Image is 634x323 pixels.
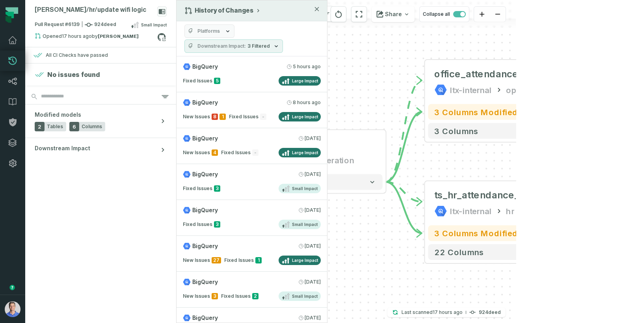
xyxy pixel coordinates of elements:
a: BigQuery[DATE] 2:00:09 AMNew Issues81Fixed Issues-Large Impact [177,92,327,128]
span: Fixed Issues [221,149,251,156]
span: Modified models [35,111,81,119]
span: Columns [82,123,102,130]
relative-time: Aug 26, 2025, 2:00 AM GMT+3 [305,207,321,213]
span: Fixed Issues [183,221,212,228]
relative-time: Aug 24, 2025, 2:00 AM GMT+3 [305,315,321,321]
button: Collapse all [419,6,469,22]
span: Fixed Issues [183,185,212,192]
span: Fixed Issues [229,114,258,120]
span: 3 [214,185,220,192]
span: BigQuery [192,314,218,322]
span: Small Impact [292,222,318,228]
span: BigQuery [192,170,218,178]
span: New Issues [183,293,210,299]
span: 2 [35,122,45,131]
span: 3 [212,293,218,299]
span: Pull Request #6139 924deed [35,21,116,29]
button: Downstream Impact3 Filtered [184,39,283,53]
span: 3 columns modified [434,107,518,117]
relative-time: Aug 26, 2025, 5:32 AM GMT+3 [305,171,321,177]
g: Edge from 2d9d93370f512a8ee38ab468fc26b73f to 1118ac7defcdd38a20317c1e695aeb8c [386,182,422,202]
g: Edge from 2d9d93370f512a8ee38ab468fc26b73f to 1118ac7defcdd38a20317c1e695aeb8c [386,182,422,233]
span: Large Impact [292,114,318,120]
relative-time: Aug 27, 2025, 5:33 PM GMT+3 [62,33,92,39]
img: avatar of Barak Forgoun [5,301,20,317]
div: hr [506,205,515,217]
span: BigQuery [192,206,218,214]
relative-time: Aug 27, 2025, 5:50 PM GMT+3 [433,309,463,315]
span: Large Impact [292,150,318,156]
span: Platforms [197,28,220,34]
span: 8 [212,114,218,120]
span: 3 columns modified [434,228,518,238]
span: Small Impact [292,186,318,192]
span: 1 [219,114,226,120]
span: 2 [252,293,258,299]
span: New Issues [183,114,210,120]
span: BigQuery [192,278,218,286]
span: 1 [255,257,262,263]
relative-time: Aug 27, 2025, 5:28 AM GMT+3 [305,135,321,142]
button: Share [372,6,415,22]
a: BigQuery[DATE] 5:35:24 AMFixed Issues5Large Impact [177,56,327,92]
span: New Issues [183,257,210,263]
span: 27 [212,257,221,263]
span: 3 columns [434,126,478,136]
span: 3 Filtered [247,43,270,49]
a: View on github [156,32,167,42]
div: Opened by [35,33,157,42]
div: ts_hr_attendance_data [434,189,540,202]
span: BigQuery [192,99,218,106]
h4: No issues found [47,70,100,79]
span: 5 [214,78,220,84]
button: Downstream Impact [25,138,176,162]
span: BigQuery [192,242,218,250]
relative-time: Aug 25, 2025, 2:00 AM GMT+3 [305,279,321,285]
relative-time: Aug 25, 2025, 5:43 AM GMT+3 [305,243,321,249]
span: Fixed Issues [183,78,212,84]
span: Fixed Issues [221,293,251,299]
div: Semion/hr/update wifi logic [35,6,146,14]
span: - [252,149,258,156]
span: BigQuery [192,134,218,142]
span: New Issues [183,149,210,156]
button: Last scanned[DATE] 5:50:17 PM924deed [387,308,506,317]
span: 3 [214,221,220,228]
button: Modified models2Tables6Columns [25,105,176,138]
button: History of Changes [184,7,261,15]
span: Downstream Impact [197,43,246,49]
button: zoom in [474,7,490,22]
button: Platforms [184,24,234,38]
span: Large Impact [292,258,318,263]
div: ltx-internal [450,205,492,217]
a: BigQuery[DATE] 2:00:16 AMNew Issues3Fixed Issues2Small Impact [177,272,327,308]
relative-time: Aug 28, 2025, 2:00 AM GMT+3 [293,99,321,106]
div: Tooltip anchor [9,284,16,291]
p: Last scanned [402,308,463,316]
span: Tables [47,123,63,130]
div: operation [506,84,545,96]
button: zoom out [490,7,506,22]
a: BigQuery[DATE] 2:00:19 AMFixed Issues3Small Impact [177,200,327,236]
span: 4 [212,149,218,156]
a: BigQuery[DATE] 5:32:55 AMFixed Issues3Small Impact [177,164,327,200]
h4: 924deed [479,310,501,315]
div: All CI Checks have passed [46,52,108,58]
g: Edge from 2d9d93370f512a8ee38ab468fc26b73f to c4cff3cd7d81538db89acd5f02250dae [386,80,422,182]
span: Downstream Impact [35,144,90,152]
a: BigQuery[DATE] 5:43:06 AMNew Issues27Fixed Issues1Large Impact [177,236,327,272]
span: 22 columns [434,247,484,257]
span: Fixed Issues [224,257,254,263]
span: Small Impact [292,293,318,299]
strong: Semion Abramov (SemionAbra) [98,34,139,39]
span: - [260,114,266,120]
span: 6 [69,122,79,131]
relative-time: Aug 28, 2025, 5:35 AM GMT+3 [293,63,321,70]
span: Small Impact [141,22,167,28]
span: Large Impact [292,78,318,84]
g: Edge from 2d9d93370f512a8ee38ab468fc26b73f to c4cff3cd7d81538db89acd5f02250dae [386,112,422,182]
div: office_attendance [434,68,519,80]
a: BigQuery[DATE] 5:28:13 AMNew Issues4Fixed Issues-Large Impact [177,128,327,164]
div: operation [316,154,354,166]
span: BigQuery [192,63,218,71]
